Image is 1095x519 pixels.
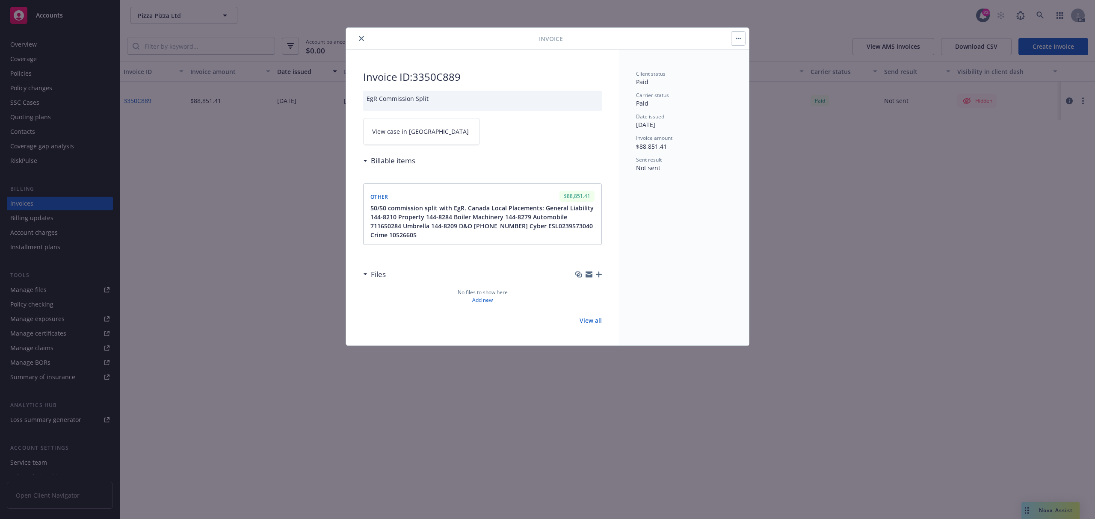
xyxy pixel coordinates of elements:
[363,269,386,280] div: Files
[580,316,602,325] a: View all
[636,99,648,107] span: Paid
[458,289,508,296] span: No files to show here
[356,33,367,44] button: close
[539,34,563,43] span: Invoice
[636,134,672,142] span: Invoice amount
[636,164,660,172] span: Not sent
[371,269,386,280] h3: Files
[370,203,596,239] button: 50/50 commission split with EgR. Canada Local Placements: General Liability 144-8210 Property 144...
[363,118,480,145] a: View case in [GEOGRAPHIC_DATA]
[636,156,662,163] span: Sent result
[636,91,669,99] span: Carrier status
[636,78,648,86] span: Paid
[371,155,415,166] h3: Billable items
[636,142,667,150] span: $88,851.41
[363,91,602,111] div: EgR Commission Split
[370,193,388,201] span: Other
[363,70,602,84] h2: Invoice ID: 3350C889
[372,127,469,136] span: View case in [GEOGRAPHIC_DATA]
[636,70,666,77] span: Client status
[472,296,493,304] a: Add new
[636,121,655,129] span: [DATE]
[636,113,664,120] span: Date issued
[559,191,595,201] div: $88,851.41
[363,155,415,166] div: Billable items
